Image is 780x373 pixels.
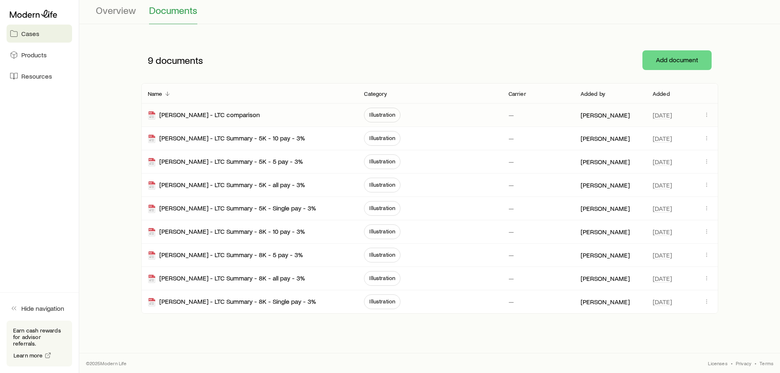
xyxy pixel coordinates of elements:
[369,181,395,188] span: Illustration
[369,298,395,305] span: Illustration
[731,360,733,366] span: •
[581,251,630,259] p: [PERSON_NAME]
[760,360,773,366] a: Terms
[509,111,514,119] p: —
[21,304,64,312] span: Hide navigation
[581,298,630,306] p: [PERSON_NAME]
[369,135,395,141] span: Illustration
[509,204,514,212] p: —
[7,299,72,317] button: Hide navigation
[755,360,756,366] span: •
[509,90,526,97] p: Carrier
[7,67,72,85] a: Resources
[148,54,153,66] span: 9
[96,5,136,16] span: Overview
[509,298,514,306] p: —
[581,228,630,236] p: [PERSON_NAME]
[96,5,764,24] div: Case details tabs
[7,25,72,43] a: Cases
[509,274,514,283] p: —
[369,251,395,258] span: Illustration
[148,134,305,143] div: [PERSON_NAME] - LTC Summary - 5K - 10 pay - 3%
[148,181,305,190] div: [PERSON_NAME] - LTC Summary - 5K - all pay - 3%
[581,274,630,283] p: [PERSON_NAME]
[581,134,630,142] p: [PERSON_NAME]
[509,158,514,166] p: —
[369,205,395,211] span: Illustration
[653,134,672,142] span: [DATE]
[7,321,72,366] div: Earn cash rewards for advisor referrals.Learn more
[509,251,514,259] p: —
[369,111,395,118] span: Illustration
[156,54,203,66] span: documents
[369,228,395,235] span: Illustration
[736,360,751,366] a: Privacy
[7,46,72,64] a: Products
[86,360,127,366] p: © 2025 Modern Life
[653,158,672,166] span: [DATE]
[708,360,727,366] a: Licenses
[509,228,514,236] p: —
[148,251,303,260] div: [PERSON_NAME] - LTC Summary - 8K - 5 pay - 3%
[581,111,630,119] p: [PERSON_NAME]
[509,134,514,142] p: —
[653,251,672,259] span: [DATE]
[148,274,305,283] div: [PERSON_NAME] - LTC Summary - 8K - all pay - 3%
[14,353,43,358] span: Learn more
[21,51,47,59] span: Products
[581,204,630,212] p: [PERSON_NAME]
[653,181,672,189] span: [DATE]
[148,297,316,307] div: [PERSON_NAME] - LTC Summary - 8K - Single pay - 3%
[21,72,52,80] span: Resources
[369,275,395,281] span: Illustration
[581,158,630,166] p: [PERSON_NAME]
[642,50,712,70] button: Add document
[21,29,39,38] span: Cases
[148,90,163,97] p: Name
[148,227,305,237] div: [PERSON_NAME] - LTC Summary - 8K - 10 pay - 3%
[581,90,605,97] p: Added by
[149,5,197,16] span: Documents
[581,181,630,189] p: [PERSON_NAME]
[653,298,672,306] span: [DATE]
[148,157,303,167] div: [PERSON_NAME] - LTC Summary - 5K - 5 pay - 3%
[653,111,672,119] span: [DATE]
[653,90,670,97] p: Added
[653,228,672,236] span: [DATE]
[509,181,514,189] p: —
[13,327,66,347] p: Earn cash rewards for advisor referrals.
[148,204,316,213] div: [PERSON_NAME] - LTC Summary - 5K - Single pay - 3%
[364,90,387,97] p: Category
[369,158,395,165] span: Illustration
[653,204,672,212] span: [DATE]
[148,111,260,120] div: [PERSON_NAME] - LTC comparison
[653,274,672,283] span: [DATE]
